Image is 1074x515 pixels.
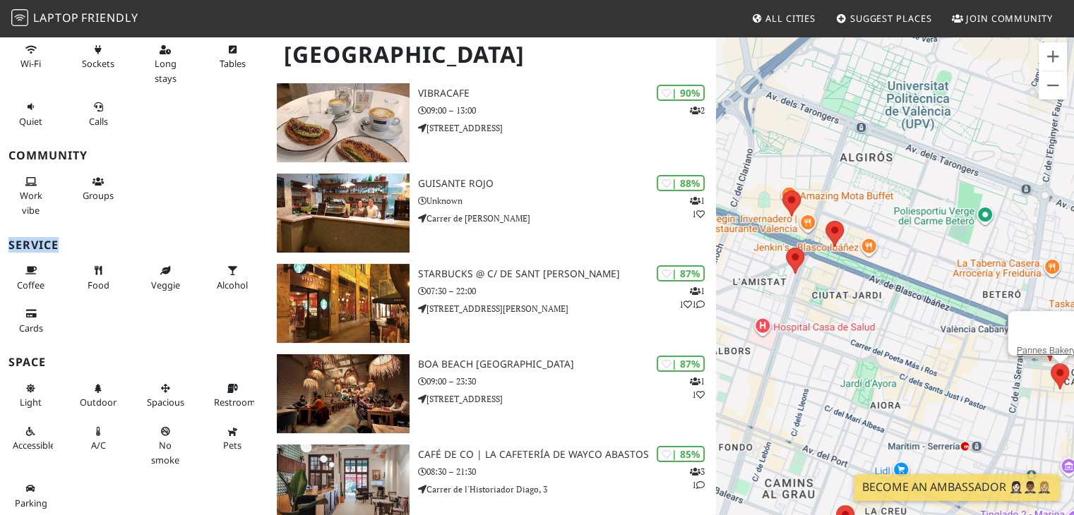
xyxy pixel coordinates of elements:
span: Pet friendly [223,439,241,452]
div: | 90% [657,85,705,101]
p: [STREET_ADDRESS] [418,392,717,406]
img: Boa Beach València [277,354,409,433]
a: LaptopFriendly LaptopFriendly [11,6,138,31]
div: | 87% [657,265,705,281]
button: Calls [76,95,121,133]
span: Stable Wi-Fi [20,57,41,70]
p: Carrer de l'Historiador Diago, 3 [418,483,717,496]
p: 1 1 [690,375,705,401]
a: Guisante Rojo | 88% 11 Guisante Rojo Unknown Carrer de [PERSON_NAME] [268,174,716,253]
span: Air conditioned [91,439,106,452]
span: Laptop [33,10,79,25]
img: LaptopFriendly [11,9,28,26]
a: Vibracafe | 90% 2 Vibracafe 09:00 – 13:00 [STREET_ADDRESS] [268,83,716,162]
span: Work-friendly tables [220,57,246,70]
span: Credit cards [19,322,43,334]
p: [STREET_ADDRESS] [418,121,717,135]
span: Food [88,279,109,291]
span: Suggest Places [850,12,932,25]
button: Parking [8,477,54,514]
img: Vibracafe [277,83,409,162]
p: 08:30 – 21:30 [418,465,717,478]
span: Natural light [20,396,42,408]
p: 2 [690,104,705,117]
span: Veggie [151,279,180,291]
button: No smoke [143,420,188,471]
div: | 87% [657,356,705,372]
h3: Café de CO | La cafetería de Wayco Abastos [418,449,717,461]
span: Friendly [81,10,138,25]
h1: [GEOGRAPHIC_DATA] [273,35,713,74]
button: Outdoor [76,377,121,414]
button: Cards [8,302,54,339]
p: [STREET_ADDRESS][PERSON_NAME] [418,302,717,315]
div: | 88% [657,175,705,191]
button: Groups [76,170,121,207]
h3: Community [8,149,260,162]
span: Restroom [214,396,256,408]
p: 09:00 – 23:30 [418,375,717,388]
button: Restroom [210,377,255,414]
span: Outdoor area [80,396,117,408]
span: People working [20,189,42,216]
span: All Cities [765,12,816,25]
h3: Space [8,356,260,369]
a: Join Community [946,6,1058,31]
span: Coffee [17,279,44,291]
button: Tables [210,38,255,75]
button: Spacious [143,377,188,414]
span: Video/audio calls [89,115,108,128]
span: Alcohol [217,279,248,291]
span: Spacious [147,396,184,408]
p: 1 1 [690,194,705,221]
span: Parking [15,497,47,509]
span: Quiet [19,115,42,128]
span: Power sockets [82,57,114,70]
button: Quiet [8,95,54,133]
button: Pets [210,420,255,457]
span: Group tables [83,189,114,202]
button: Inzoomen [1039,42,1067,71]
p: 3 1 [690,465,705,492]
span: Accessible [13,439,55,452]
img: Starbucks @ C/ de Sant Vicent Màrtir [277,264,409,343]
a: Boa Beach València | 87% 11 Boa Beach [GEOGRAPHIC_DATA] 09:00 – 23:30 [STREET_ADDRESS] [268,354,716,433]
button: Long stays [143,38,188,90]
a: Starbucks @ C/ de Sant Vicent Màrtir | 87% 111 Starbucks @ C/ de Sant [PERSON_NAME] 07:30 – 22:00... [268,264,716,343]
p: 1 1 1 [679,284,705,311]
img: Guisante Rojo [277,174,409,253]
h3: Starbucks @ C/ de Sant [PERSON_NAME] [418,268,717,280]
button: Sockets [76,38,121,75]
button: Accessible [8,420,54,457]
button: Veggie [143,259,188,296]
p: Unknown [418,194,717,207]
button: Coffee [8,259,54,296]
p: Carrer de [PERSON_NAME] [418,212,717,225]
h3: Service [8,238,260,252]
span: Long stays [155,57,177,84]
button: Light [8,377,54,414]
button: Food [76,259,121,296]
p: 09:00 – 13:00 [418,104,717,117]
p: 07:30 – 22:00 [418,284,717,298]
h3: Guisante Rojo [418,178,717,190]
a: Suggest Places [830,6,938,31]
h3: Vibracafe [418,87,717,99]
button: Alcohol [210,259,255,296]
button: Wi-Fi [8,38,54,75]
div: | 85% [657,446,705,462]
span: Join Community [966,12,1053,25]
button: Work vibe [8,170,54,222]
span: Smoke free [151,439,179,466]
button: A/C [76,420,121,457]
a: All Cities [746,6,821,31]
h3: Boa Beach [GEOGRAPHIC_DATA] [418,358,717,370]
button: Uitzoomen [1039,71,1067,99]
